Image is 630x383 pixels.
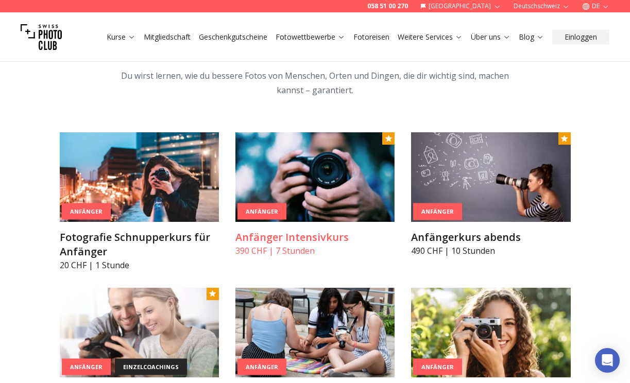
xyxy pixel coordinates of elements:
[349,30,394,44] button: Fotoreisen
[411,132,570,222] img: Anfängerkurs abends
[394,30,467,44] button: Weitere Services
[471,32,510,42] a: Über uns
[60,132,219,222] img: Fotografie Schnupperkurs für Anfänger
[237,203,286,220] div: Anfänger
[467,30,515,44] button: Über uns
[21,16,62,58] img: Swiss photo club
[413,203,462,220] div: Anfänger
[235,230,395,245] h3: Anfänger Intensivkurs
[235,288,395,377] img: Photography Class for Teens
[519,32,544,42] a: Blog
[144,32,191,42] a: Mitgliedschaft
[595,348,620,373] div: Open Intercom Messenger
[271,30,349,44] button: Fotowettbewerbe
[107,32,135,42] a: Kurse
[353,32,389,42] a: Fotoreisen
[235,245,395,257] p: 390 CHF | 7 Stunden
[552,30,609,44] button: Einloggen
[235,132,395,257] a: Anfänger IntensivkursAnfängerAnfänger Intensivkurs390 CHF | 7 Stunden
[235,132,395,222] img: Anfänger Intensivkurs
[199,32,267,42] a: Geschenkgutscheine
[117,68,513,97] p: Du wirst lernen, wie du bessere Fotos von Menschen, Orten und Dingen, die dir wichtig sind, mache...
[62,358,111,375] div: Anfänger
[62,203,111,220] div: Anfänger
[60,230,219,259] h3: Fotografie Schnupperkurs für Anfänger
[398,32,463,42] a: Weitere Services
[515,30,548,44] button: Blog
[413,358,462,375] div: Anfänger
[411,132,570,257] a: Anfängerkurs abendsAnfängerAnfängerkurs abends490 CHF | 10 Stunden
[115,358,187,375] div: einzelcoachings
[411,245,570,257] p: 490 CHF | 10 Stunden
[411,230,570,245] h3: Anfängerkurs abends
[60,259,219,271] p: 20 CHF | 1 Stunde
[411,288,570,377] img: Photography Summer Camp for Teens | 5-Day Creative Workshop
[103,30,140,44] button: Kurse
[195,30,271,44] button: Geschenkgutscheine
[140,30,195,44] button: Mitgliedschaft
[60,288,219,377] img: PRIVATKURS - dein Einzelcoaching für Fotografie
[276,32,345,42] a: Fotowettbewerbe
[60,132,219,271] a: Fotografie Schnupperkurs für AnfängerAnfängerFotografie Schnupperkurs für Anfänger20 CHF | 1 Stunde
[367,2,408,10] a: 058 51 00 270
[237,358,286,375] div: Anfänger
